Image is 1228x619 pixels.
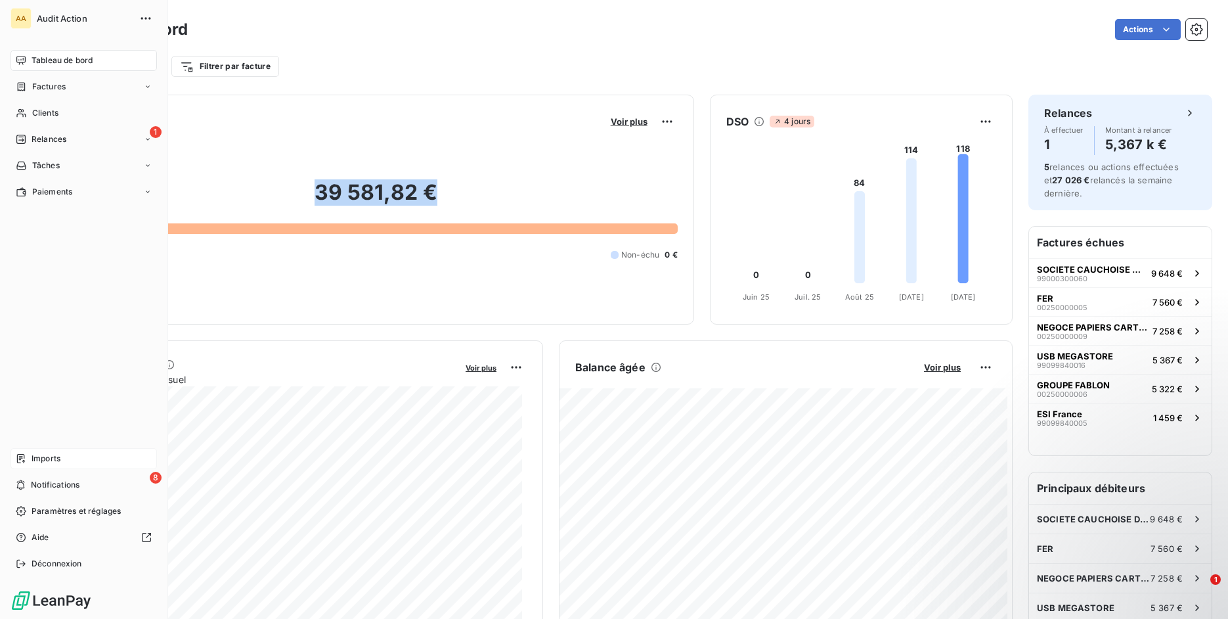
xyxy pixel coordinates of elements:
[1152,384,1183,394] span: 5 322 €
[1029,345,1212,374] button: USB MEGASTORE990998400165 367 €
[1037,275,1087,283] span: 99000300060
[1037,264,1146,275] span: SOCIETE CAUCHOISE DE BATIMENT
[1105,134,1172,155] h4: 5,367 k €
[150,126,162,138] span: 1
[920,361,965,373] button: Voir plus
[1044,162,1179,198] span: relances ou actions effectuées et relancés la semaine dernière.
[32,453,60,465] span: Imports
[1151,603,1183,613] span: 5 367 €
[32,186,72,198] span: Paiements
[1044,162,1049,172] span: 5
[74,179,678,219] h2: 39 581,82 €
[171,56,279,77] button: Filtrer par facture
[1029,227,1212,258] h6: Factures échues
[11,527,157,548] a: Aide
[1037,419,1087,427] span: 99099840005
[726,114,749,129] h6: DSO
[743,292,770,302] tspan: Juin 25
[1037,361,1085,369] span: 99099840016
[1044,126,1084,134] span: À effectuer
[1037,351,1113,361] span: USB MEGASTORE
[150,472,162,484] span: 8
[795,292,821,302] tspan: Juil. 25
[32,133,66,145] span: Relances
[37,13,131,24] span: Audit Action
[924,362,961,373] span: Voir plus
[32,55,93,66] span: Tableau de bord
[1037,380,1110,390] span: GROUPE FABLON
[1210,574,1221,585] span: 1
[32,505,121,517] span: Paramètres et réglages
[1152,355,1183,365] span: 5 367 €
[1037,390,1087,398] span: 00250000006
[621,249,659,261] span: Non-échu
[74,373,456,386] span: Chiffre d'affaires mensuel
[1152,297,1183,308] span: 7 560 €
[770,116,814,127] span: 4 jours
[1105,126,1172,134] span: Montant à relancer
[11,590,92,611] img: Logo LeanPay
[1153,413,1183,423] span: 1 459 €
[1052,175,1089,185] span: 27 026 €
[1044,134,1084,155] h4: 1
[1029,472,1212,504] h6: Principaux débiteurs
[1037,293,1053,304] span: FER
[607,116,651,127] button: Voir plus
[31,479,79,491] span: Notifications
[466,363,496,373] span: Voir plus
[1151,268,1183,279] span: 9 648 €
[32,532,49,543] span: Aide
[1037,332,1087,340] span: 00250000009
[1152,326,1183,336] span: 7 258 €
[11,8,32,29] div: AA
[965,492,1228,584] iframe: Intercom notifications message
[1029,287,1212,316] button: FER002500000057 560 €
[1037,322,1147,332] span: NEGOCE PAPIERS CARTONS (NPC)
[575,359,646,375] h6: Balance âgée
[1029,258,1212,287] button: SOCIETE CAUCHOISE DE BATIMENT990003000609 648 €
[1037,409,1082,419] span: ESI France
[611,116,647,127] span: Voir plus
[1029,403,1212,432] button: ESI France990998400051 459 €
[1115,19,1181,40] button: Actions
[32,81,66,93] span: Factures
[32,160,60,172] span: Tâches
[950,292,975,302] tspan: [DATE]
[32,107,58,119] span: Clients
[845,292,874,302] tspan: Août 25
[1044,105,1092,121] h6: Relances
[665,249,677,261] span: 0 €
[1029,316,1212,345] button: NEGOCE PAPIERS CARTONS (NPC)002500000097 258 €
[32,558,82,570] span: Déconnexion
[1183,574,1215,606] iframe: Intercom live chat
[462,361,500,373] button: Voir plus
[1029,374,1212,403] button: GROUPE FABLON002500000065 322 €
[1037,304,1087,311] span: 00250000005
[899,292,924,302] tspan: [DATE]
[1037,603,1114,613] span: USB MEGASTORE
